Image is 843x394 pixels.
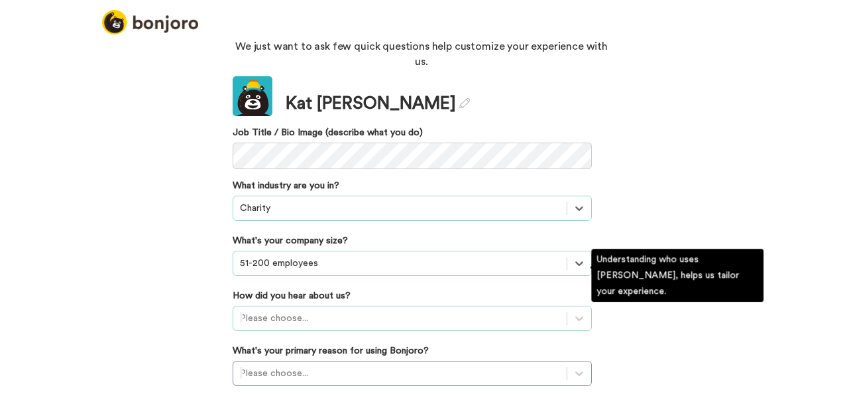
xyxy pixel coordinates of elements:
img: logo_full.png [102,10,198,34]
label: What's your primary reason for using Bonjoro? [233,344,429,358]
div: Kat [PERSON_NAME] [286,92,470,116]
label: Job Title / Bio Image (describe what you do) [233,126,592,139]
label: What's your company size? [233,234,348,247]
p: We just want to ask few quick questions help customize your experience with us. [233,39,610,70]
label: What industry are you in? [233,179,339,192]
div: Understanding who uses [PERSON_NAME], helps us tailor your experience. [591,249,763,302]
label: How did you hear about us? [233,289,351,302]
